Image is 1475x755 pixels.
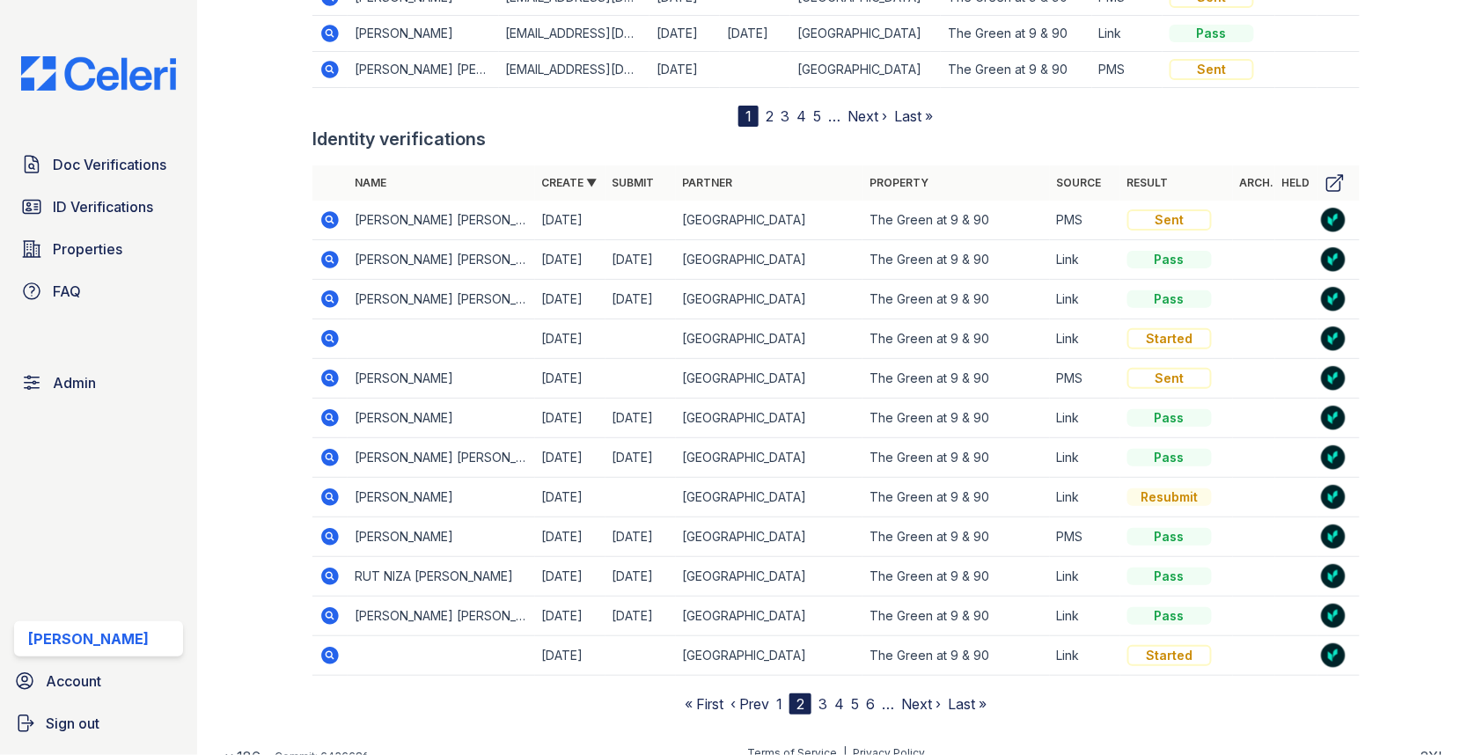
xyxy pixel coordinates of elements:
[7,706,190,741] button: Sign out
[1050,359,1120,399] td: PMS
[1050,319,1120,359] td: Link
[781,107,789,125] a: 3
[1240,176,1274,189] a: Arch.
[1321,326,1346,351] img: veriff_icon-a8db88843dc71b703a3f0639e180f75028b2772646d23647cc7fba97086f41ca.png
[738,106,759,127] div: 1
[28,628,149,649] div: [PERSON_NAME]
[818,695,827,713] a: 3
[1050,201,1120,240] td: PMS
[535,636,605,676] td: [DATE]
[1321,247,1346,272] img: veriff_icon-a8db88843dc71b703a3f0639e180f75028b2772646d23647cc7fba97086f41ca.png
[14,147,183,182] a: Doc Verifications
[1050,557,1120,597] td: Link
[53,154,166,175] span: Doc Verifications
[348,399,535,438] td: [PERSON_NAME]
[46,671,101,692] span: Account
[676,201,863,240] td: [GEOGRAPHIC_DATA]
[348,557,535,597] td: RUT NIZA [PERSON_NAME]
[7,56,190,91] img: CE_Logo_Blue-a8612792a0a2168367f1c8372b55b34899dd931a85d93a1a3d3e32e68fde9ad4.png
[834,695,844,713] a: 4
[1127,176,1169,189] a: Result
[1127,488,1212,506] div: Resubmit
[813,107,821,125] a: 5
[948,695,987,713] a: Last »
[685,695,723,713] a: « First
[1050,240,1120,280] td: Link
[535,359,605,399] td: [DATE]
[542,176,598,189] a: Create ▼
[862,517,1050,557] td: The Green at 9 & 90
[941,16,1091,52] td: The Green at 9 & 90
[1321,564,1346,589] img: veriff_icon-a8db88843dc71b703a3f0639e180f75028b2772646d23647cc7fba97086f41ca.png
[676,280,863,319] td: [GEOGRAPHIC_DATA]
[535,517,605,557] td: [DATE]
[14,365,183,400] a: Admin
[53,281,81,302] span: FAQ
[605,399,676,438] td: [DATE]
[851,695,859,713] a: 5
[605,240,676,280] td: [DATE]
[605,517,676,557] td: [DATE]
[348,240,535,280] td: [PERSON_NAME] [PERSON_NAME]
[862,280,1050,319] td: The Green at 9 & 90
[535,319,605,359] td: [DATE]
[46,713,99,734] span: Sign out
[676,597,863,636] td: [GEOGRAPHIC_DATA]
[605,438,676,478] td: [DATE]
[862,359,1050,399] td: The Green at 9 & 90
[870,176,928,189] a: Property
[1321,485,1346,509] img: veriff_icon-a8db88843dc71b703a3f0639e180f75028b2772646d23647cc7fba97086f41ca.png
[1321,287,1346,312] img: veriff_icon-a8db88843dc71b703a3f0639e180f75028b2772646d23647cc7fba97086f41ca.png
[1321,524,1346,549] img: veriff_icon-a8db88843dc71b703a3f0639e180f75028b2772646d23647cc7fba97086f41ca.png
[535,240,605,280] td: [DATE]
[14,189,183,224] a: ID Verifications
[348,280,535,319] td: [PERSON_NAME] [PERSON_NAME]
[1050,478,1120,517] td: Link
[1127,328,1212,349] div: Started
[535,399,605,438] td: [DATE]
[348,478,535,517] td: [PERSON_NAME]
[1127,209,1212,231] div: Sent
[1127,251,1212,268] div: Pass
[1057,176,1102,189] a: Source
[1127,290,1212,308] div: Pass
[1092,16,1163,52] td: Link
[1127,528,1212,546] div: Pass
[720,16,790,52] td: [DATE]
[776,695,782,713] a: 1
[828,106,840,127] span: …
[348,359,535,399] td: [PERSON_NAME]
[7,663,190,699] a: Account
[894,107,933,125] a: Last »
[535,597,605,636] td: [DATE]
[1321,406,1346,430] img: veriff_icon-a8db88843dc71b703a3f0639e180f75028b2772646d23647cc7fba97086f41ca.png
[1321,643,1346,668] img: veriff_icon-a8db88843dc71b703a3f0639e180f75028b2772646d23647cc7fba97086f41ca.png
[348,201,535,240] td: [PERSON_NAME] [PERSON_NAME]
[1127,449,1212,466] div: Pass
[683,176,733,189] a: Partner
[14,231,183,267] a: Properties
[312,127,1360,151] div: Identity verifications
[348,438,535,478] td: [PERSON_NAME] [PERSON_NAME]
[1170,59,1254,80] div: Sent
[1092,52,1163,88] td: PMS
[862,438,1050,478] td: The Green at 9 & 90
[1050,399,1120,438] td: Link
[676,399,863,438] td: [GEOGRAPHIC_DATA]
[348,517,535,557] td: [PERSON_NAME]
[766,107,774,125] a: 2
[882,693,894,715] span: …
[1127,645,1212,666] div: Started
[676,517,863,557] td: [GEOGRAPHIC_DATA]
[348,16,498,52] td: [PERSON_NAME]
[348,597,535,636] td: [PERSON_NAME] [PERSON_NAME]
[790,16,941,52] td: [GEOGRAPHIC_DATA]
[862,399,1050,438] td: The Green at 9 & 90
[1127,568,1212,585] div: Pass
[613,176,655,189] a: Submit
[1050,597,1120,636] td: Link
[676,636,863,676] td: [GEOGRAPHIC_DATA]
[1050,280,1120,319] td: Link
[1050,636,1120,676] td: Link
[605,280,676,319] td: [DATE]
